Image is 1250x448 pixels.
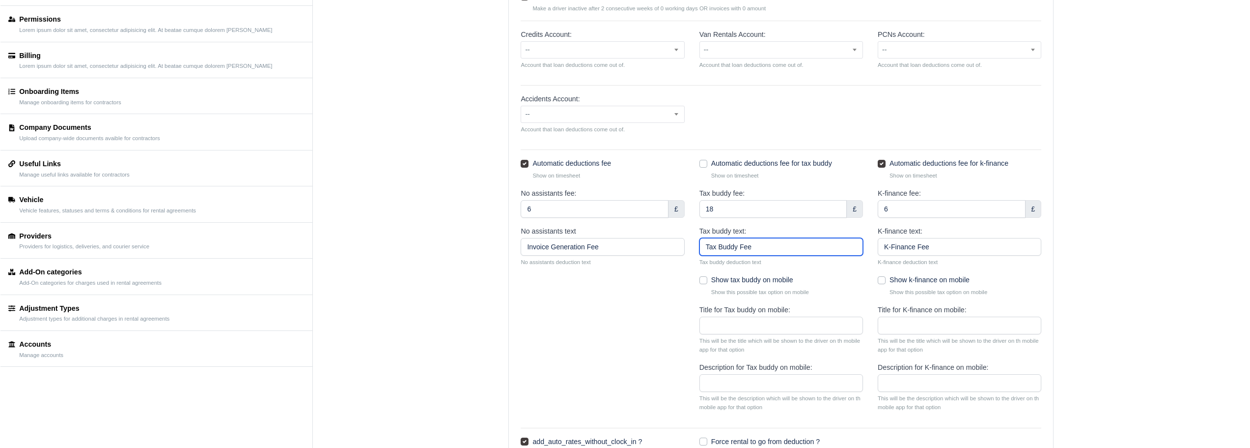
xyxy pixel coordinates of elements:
a: Onboarding Items Manage onboarding items for contractors [0,78,312,114]
small: Account that loan deductions come out of. [521,125,684,134]
label: Description for Tax buddy on mobile: [699,362,812,373]
span: -- [521,108,684,120]
small: Show on timesheet [889,171,1041,180]
div: Billing [19,50,272,61]
label: K-finance text: [878,226,922,237]
label: Force rental to go from deduction ? [711,436,820,448]
small: Adjustment types for additional charges in rental agreements [19,316,169,323]
a: Vehicle Vehicle features, statuses and terms & conditions for rental agreements [0,186,312,222]
a: Billing Lorem ipsum dolor sit amet, consectetur adipisicing elit. At beatae cumque dolorem [PERSO... [0,42,312,78]
div: Providers [19,231,149,242]
small: Manage useful links available for contractors [19,172,129,179]
label: Title for Tax buddy on mobile: [699,304,790,316]
label: Tax buddy fee: [699,188,745,199]
small: Show on timesheet [532,171,684,180]
div: Company Documents [19,122,160,133]
a: Providers Providers for logistics, deliveries, and courier service [0,223,312,259]
a: Accounts Manage accounts [0,331,312,367]
small: Manage onboarding items for contractors [19,99,121,106]
div: £ [668,200,685,218]
label: Accidents Account: [521,93,580,105]
span: -- [521,41,684,59]
small: Providers for logistics, deliveries, and courier service [19,243,149,250]
span: -- [699,41,863,59]
label: Title for K-finance on mobile: [878,304,967,316]
div: Permissions [19,14,272,25]
span: -- [700,44,862,56]
small: Show on timesheet [711,171,863,180]
small: Tax buddy deduction text [699,258,863,267]
a: Permissions Lorem ipsum dolor sit amet, consectetur adipisicing elit. At beatae cumque dolorem [P... [0,6,312,42]
label: No assistants text [521,226,576,237]
div: Adjustment Types [19,303,169,314]
small: This will be the title which will be shown to the driver on th mobile app for that option [878,336,1041,354]
div: £ [846,200,863,218]
a: Company Documents Upload company-wide documents avaible for contractors [0,114,312,150]
small: Upload company-wide documents avaible for contractors [19,135,160,142]
small: Lorem ipsum dolor sit amet, consectetur adipisicing elit. At beatae cumque dolorem [PERSON_NAME] [19,63,272,70]
label: Automatic deductions fee for k-finance [889,158,1008,169]
label: add_auto_rates_without_clock_in ? [532,436,642,448]
a: Adjustment Types Adjustment types for additional charges in rental agreements [0,295,312,331]
div: Add-On categories [19,267,162,278]
div: £ [1025,200,1042,218]
span: -- [521,44,684,56]
a: Useful Links Manage useful links available for contractors [0,150,312,186]
label: No assistants fee: [521,188,576,199]
small: This will be the title which will be shown to the driver on th mobile app for that option [699,336,863,354]
small: No assistants deduction text [521,258,684,267]
label: Credits Account: [521,29,572,40]
div: Accounts [19,339,63,350]
iframe: Chat Widget [1201,401,1250,448]
div: Onboarding Items [19,86,121,97]
label: Tax buddy text: [699,226,747,237]
label: PCNs Account: [878,29,925,40]
a: Add-On categories Add-On categories for charges used in rental agreements [0,259,312,295]
span: -- [521,106,684,123]
small: Show this possible tax option on mobile [711,288,863,297]
label: Show tax buddy on mobile [711,274,793,286]
small: This will be the description which will be shown to the driver on th mobile app for that option [699,394,863,412]
small: Account that loan deductions come out of. [521,60,684,69]
span: -- [878,41,1041,59]
small: Manage accounts [19,352,63,359]
small: Show this possible tax option on mobile [889,288,1041,297]
span: -- [878,44,1041,56]
div: Vehicle [19,194,196,206]
label: Description for K-finance on mobile: [878,362,989,373]
label: Automatic deductions fee for tax buddy [711,158,832,169]
label: K-finance fee: [878,188,921,199]
small: Vehicle features, statuses and terms & conditions for rental agreements [19,208,196,214]
label: Automatic deductions fee [532,158,611,169]
small: Add-On categories for charges used in rental agreements [19,280,162,287]
small: This will be the description which will be shown to the driver on th mobile app for that option [878,394,1041,412]
small: Lorem ipsum dolor sit amet, consectetur adipisicing elit. At beatae cumque dolorem [PERSON_NAME] [19,27,272,34]
div: Useful Links [19,158,129,170]
small: Account that loan deductions come out of. [699,60,863,69]
small: Make a driver inactive after 2 consecutive weeks of 0 working days OR invoices with 0 amount [532,4,1041,13]
label: Van Rentals Account: [699,29,766,40]
small: K-finance deduction text [878,258,1041,267]
small: Account that loan deductions come out of. [878,60,1041,69]
label: Show k-finance on mobile [889,274,970,286]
